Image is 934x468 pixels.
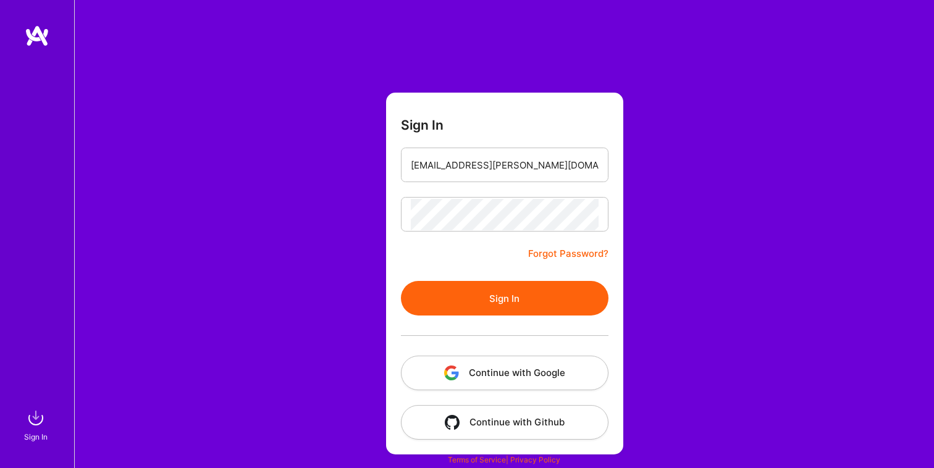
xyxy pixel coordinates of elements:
[401,405,608,440] button: Continue with Github
[26,406,48,443] a: sign inSign In
[448,455,506,464] a: Terms of Service
[528,246,608,261] a: Forgot Password?
[25,25,49,47] img: logo
[510,455,560,464] a: Privacy Policy
[445,415,460,430] img: icon
[74,431,934,462] div: © 2025 ATeams Inc., All rights reserved.
[401,356,608,390] button: Continue with Google
[24,430,48,443] div: Sign In
[444,366,459,380] img: icon
[401,281,608,315] button: Sign In
[411,149,599,181] input: Email...
[23,406,48,430] img: sign in
[401,117,444,133] h3: Sign In
[448,455,560,464] span: |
